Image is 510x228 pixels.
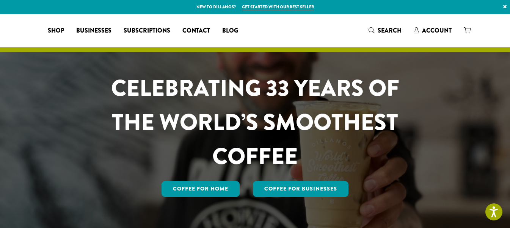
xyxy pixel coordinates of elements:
[124,26,170,36] span: Subscriptions
[378,26,402,35] span: Search
[253,181,348,197] a: Coffee For Businesses
[42,25,70,37] a: Shop
[89,71,422,173] h1: CELEBRATING 33 YEARS OF THE WORLD’S SMOOTHEST COFFEE
[422,26,452,35] span: Account
[222,26,238,36] span: Blog
[48,26,64,36] span: Shop
[242,4,314,10] a: Get started with our best seller
[362,24,408,37] a: Search
[76,26,111,36] span: Businesses
[182,26,210,36] span: Contact
[162,181,240,197] a: Coffee for Home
